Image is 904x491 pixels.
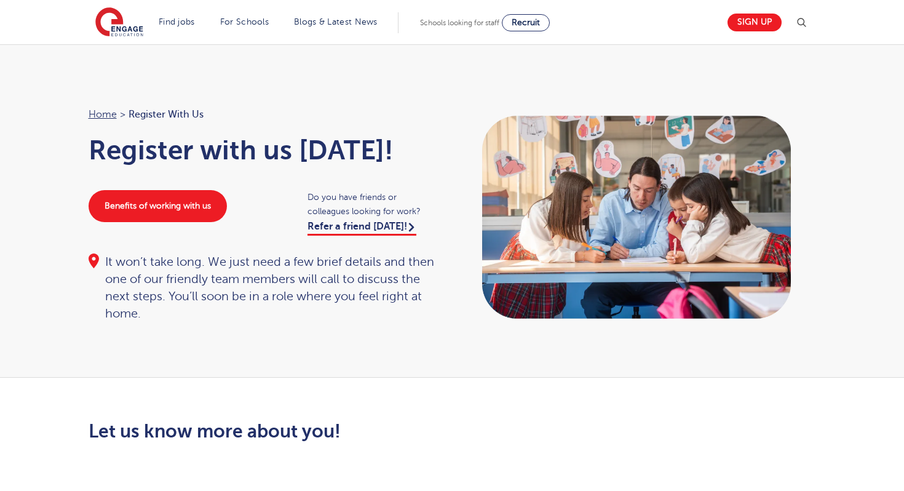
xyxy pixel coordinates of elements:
a: Benefits of working with us [89,190,227,222]
a: Find jobs [159,17,195,26]
a: Refer a friend [DATE]! [307,221,416,236]
nav: breadcrumb [89,106,440,122]
span: Do you have friends or colleagues looking for work? [307,190,440,218]
span: > [120,109,125,120]
h2: Let us know more about you! [89,421,568,442]
a: Recruit [502,14,550,31]
a: For Schools [220,17,269,26]
a: Blogs & Latest News [294,17,378,26]
img: Engage Education [95,7,143,38]
a: Sign up [728,14,782,31]
span: Recruit [512,18,540,27]
a: Home [89,109,117,120]
span: Schools looking for staff [420,18,499,27]
div: It won’t take long. We just need a few brief details and then one of our friendly team members wi... [89,253,440,322]
h1: Register with us [DATE]! [89,135,440,166]
span: Register with us [129,106,204,122]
